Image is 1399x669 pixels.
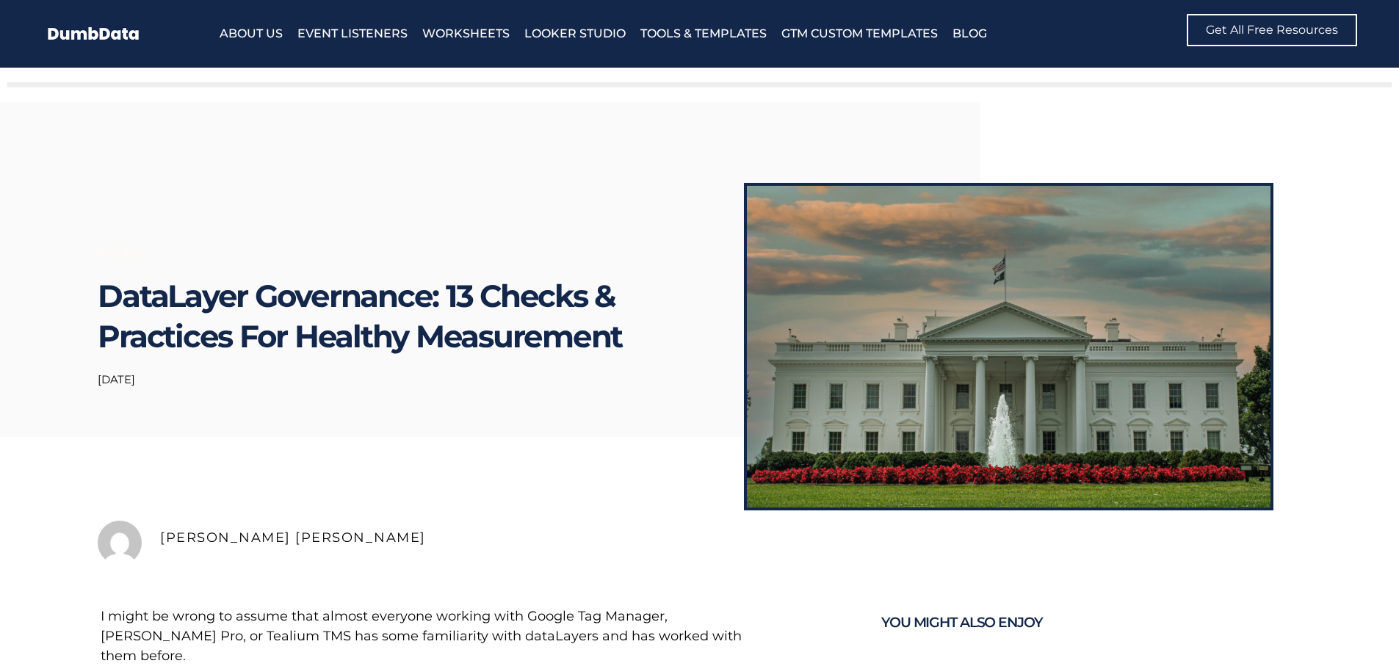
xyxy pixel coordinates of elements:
[101,607,756,666] p: I might be wrong to assume that almost everyone working with Google Tag Manager, [PERSON_NAME] Pr...
[881,607,1284,639] h2: You might also enjoy
[952,23,987,44] a: Blog
[1187,14,1357,46] a: Get All Free Resources
[98,247,149,258] a: Back to all
[1206,24,1338,36] span: Get All Free Resources
[297,23,408,44] a: Event Listeners
[220,23,1091,44] nav: Menu
[524,23,626,44] a: Looker Studio
[98,247,149,257] span: Back to all
[640,23,767,44] a: Tools & Templates
[160,529,1301,546] h6: [PERSON_NAME] [PERSON_NAME]
[98,372,135,386] time: [DATE]
[98,521,142,565] img: Picture of Jude Nwachukwu Onyejekwe
[781,23,938,44] a: GTM Custom Templates
[98,276,685,357] h1: DataLayer Governance: 13 Checks & Practices For Healthy Measurement
[422,23,510,44] a: Worksheets
[220,23,283,44] a: About Us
